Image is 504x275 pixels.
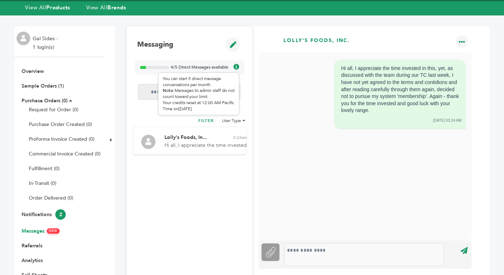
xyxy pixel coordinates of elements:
[46,4,70,11] strong: Products
[233,135,247,140] span: 3:24am
[25,4,70,11] a: View AllProducts
[29,121,92,128] a: Purchase Order Created (0)
[163,88,175,93] strong: Note:
[222,118,245,123] li: User Type
[165,142,248,149] span: Hi all, I appreciate the time invested in this, yet, as discussed with the team during our TC las...
[171,64,228,70] span: 4/5 Direct Messages available
[22,211,66,218] a: Notifications2
[198,118,216,126] h2: FILTER:
[22,257,43,264] a: Analytics
[22,83,64,89] a: Sample Orders (1)
[33,34,60,52] li: Gal Sides - 1 login(s)
[29,195,73,201] a: Order Delivered (0)
[55,209,66,220] span: 2
[29,136,94,143] a: Proforma Invoice Created (0)
[29,150,101,157] a: Commercial Invoice Created (0)
[338,62,462,117] div: Hi all, I appreciate the time invested in this, yet, as discussed with the team during our TC las...
[22,68,44,75] a: Overview
[179,106,191,112] span: [DATE]
[158,73,239,115] div: You can start 5 direct message conversations per month. Messages to admin staff do not count towa...
[47,228,60,234] span: NEW
[138,84,240,100] input: Search messages
[165,135,207,140] span: Lolly's Foods, In...
[29,180,56,187] a: In-Transit (0)
[29,106,78,113] a: Request for Order (0)
[141,135,156,149] img: profile.png
[283,37,350,53] p: Lolly's Foods, Inc.
[17,32,30,45] img: profile.png
[262,243,279,261] label: Attachment File
[22,228,60,234] a: MessagesNEW
[22,242,42,249] a: Referrals
[22,97,68,104] a: Purchase Orders (0)
[29,165,60,172] a: Fulfillment (0)
[137,40,174,49] h1: Messaging
[338,118,462,123] div: [DATE] 03:24 AM
[107,4,126,11] strong: Brands
[86,4,126,11] a: View AllBrands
